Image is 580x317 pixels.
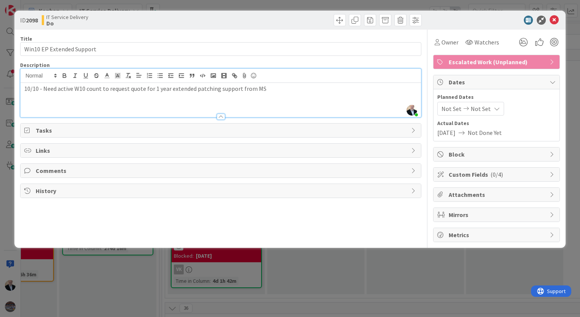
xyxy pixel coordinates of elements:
b: 2098 [26,16,38,24]
span: Escalated Work (Unplanned) [449,57,546,67]
span: Actual Dates [437,119,556,127]
input: type card name here... [20,42,421,56]
span: Block [449,150,546,159]
span: Not Done Yet [468,128,502,137]
img: 6hYSBrb0xFzd89m5QB0tSkEdWypt7Sy3.jpg [407,105,417,116]
span: Dates [449,78,546,87]
span: Support [16,1,35,10]
span: ID [20,16,38,25]
label: Title [20,35,32,42]
span: History [36,186,407,195]
span: Comments [36,166,407,175]
span: Custom Fields [449,170,546,179]
span: Not Set [441,104,462,113]
span: Attachments [449,190,546,199]
span: Planned Dates [437,93,556,101]
span: Links [36,146,407,155]
span: [DATE] [437,128,455,137]
span: ( 0/4 ) [490,171,503,178]
span: Mirrors [449,210,546,219]
span: Not Set [471,104,491,113]
span: Description [20,62,50,68]
span: Owner [441,38,459,47]
span: Watchers [474,38,499,47]
span: Metrics [449,230,546,239]
span: Tasks [36,126,407,135]
b: Do [46,20,88,26]
span: IT Service Delivery [46,14,88,20]
p: 10/10 - Need active W10 count to request quote for 1 year extended patching support from MS [24,84,417,93]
